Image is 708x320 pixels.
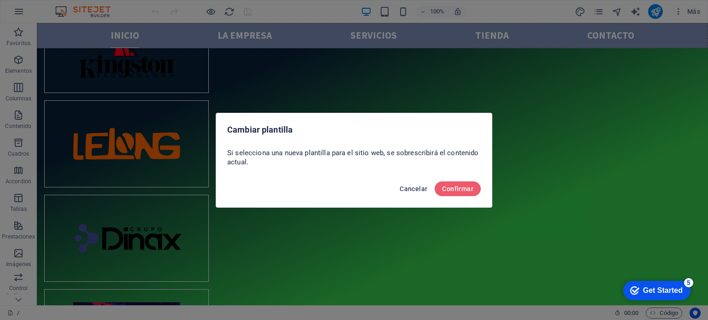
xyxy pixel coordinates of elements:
[435,181,481,196] button: Confirmar
[227,148,481,167] p: Si selecciona una nueva plantilla para el sitio web, se sobrescribirá el contenido actual.
[27,10,67,18] div: Get Started
[227,124,481,135] h2: Cambiar plantilla
[68,2,77,11] div: 5
[400,185,427,192] span: Cancelar
[396,181,431,196] button: Cancelar
[7,5,75,24] div: Get Started 5 items remaining, 0% complete
[442,185,473,192] span: Confirmar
